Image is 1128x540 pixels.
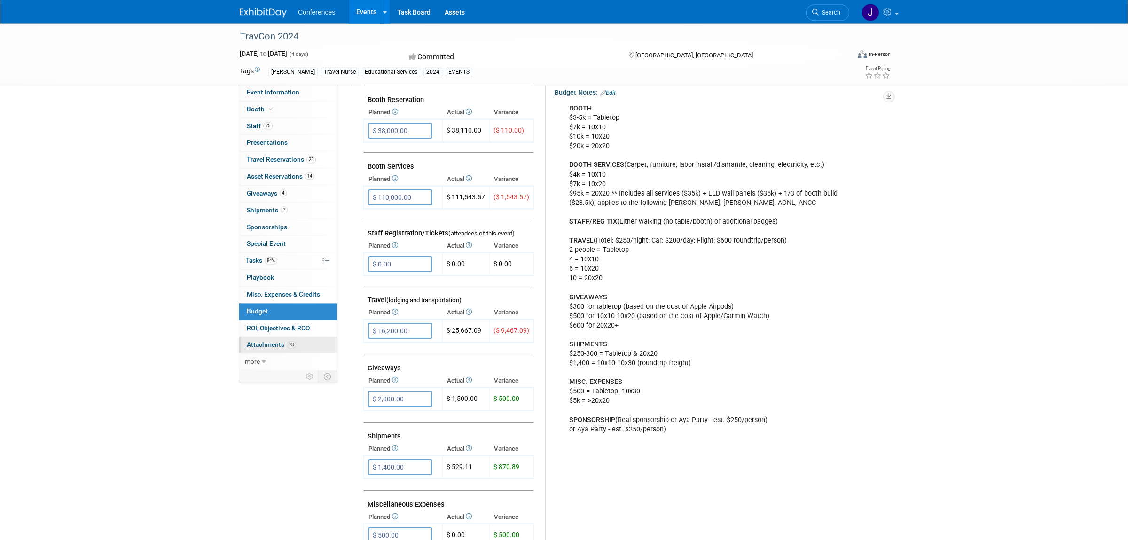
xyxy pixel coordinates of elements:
td: $ 529.11 [442,456,489,479]
a: Playbook [239,269,337,286]
td: $ 111,543.57 [442,186,489,209]
td: Giveaways [364,354,533,375]
b: SPONSORSHIP [569,416,615,424]
th: Actual [442,510,489,524]
a: Edit [600,90,616,96]
span: Booth [247,105,275,113]
span: Special Event [247,240,286,247]
div: Event Format [794,49,891,63]
a: Staff25 [239,118,337,134]
a: Booth [239,101,337,117]
td: Staff Registration/Tickets [364,219,533,240]
img: ExhibitDay [240,8,287,17]
span: Asset Reservations [247,172,314,180]
th: Variance [489,306,533,319]
span: 4 [280,189,287,196]
a: Giveaways4 [239,185,337,202]
th: Planned [364,172,442,186]
a: Event Information [239,84,337,101]
div: $3-5k = Tabletop $7k = 10x10 $10k = 10x20 $20k = 20x20 (Carpet, furniture, labor install/dismantl... [563,99,863,439]
span: Shipments [247,206,288,214]
th: Actual [442,172,489,186]
div: [PERSON_NAME] [268,67,318,77]
a: Shipments2 [239,202,337,219]
td: Booth Services [364,153,533,173]
div: Event Rating [865,66,890,71]
td: $ 25,667.09 [442,320,489,343]
a: Misc. Expenses & Credits [239,286,337,303]
span: ($ 9,467.09) [493,327,529,334]
b: GIVEAWAYS [569,293,607,301]
img: Jenny Clavero [862,3,879,21]
a: more [239,353,337,370]
th: Planned [364,306,442,319]
a: Search [806,4,849,21]
th: Variance [489,239,533,252]
span: $ 870.89 [493,463,519,470]
b: SHIPMENTS [569,340,607,348]
div: 2024 [423,67,442,77]
span: $ 500.00 [493,395,519,402]
a: Asset Reservations14 [239,168,337,185]
div: TravCon 2024 [237,28,835,45]
th: Planned [364,239,442,252]
span: Travel Reservations [247,156,316,163]
b: BOOTH [569,104,592,112]
span: Playbook [247,274,274,281]
th: Actual [442,306,489,319]
td: $ 1,500.00 [442,388,489,411]
span: to [259,50,268,57]
td: Shipments [364,423,533,443]
td: Booth Reservation [364,86,533,106]
th: Actual [442,239,489,252]
th: Planned [364,374,442,387]
b: STAFF/REG TIX [569,218,617,226]
span: Budget [247,307,268,315]
th: Variance [489,442,533,455]
span: Sponsorships [247,223,287,231]
span: Staff [247,122,273,130]
span: Attachments [247,341,296,348]
span: $ 0.00 [493,260,512,267]
th: Variance [489,374,533,387]
td: Toggle Event Tabs [318,370,337,383]
span: $ 38,110.00 [446,126,481,134]
td: $ 0.00 [442,253,489,276]
span: 73 [287,341,296,348]
div: In-Person [869,51,891,58]
b: BOOTH SERVICES [569,161,624,169]
th: Variance [489,510,533,524]
th: Planned [364,442,442,455]
a: Special Event [239,235,337,252]
th: Actual [442,106,489,119]
span: 2 [281,206,288,213]
th: Planned [364,106,442,119]
a: Travel Reservations25 [239,151,337,168]
div: Travel Nurse [321,67,359,77]
div: Committed [406,49,614,65]
span: Conferences [298,8,335,16]
th: Actual [442,374,489,387]
td: Personalize Event Tab Strip [302,370,318,383]
i: Booth reservation complete [269,106,274,111]
th: Actual [442,442,489,455]
span: (lodging and transportation) [386,297,462,304]
td: Tags [240,66,260,77]
span: 25 [263,122,273,129]
a: Attachments73 [239,337,337,353]
span: Tasks [246,257,277,264]
div: Budget Notes: [555,86,880,98]
span: Event Information [247,88,299,96]
th: Variance [489,106,533,119]
span: ($ 1,543.57) [493,193,529,201]
div: Educational Services [362,67,420,77]
td: Miscellaneous Expenses [364,491,533,511]
span: [GEOGRAPHIC_DATA], [GEOGRAPHIC_DATA] [635,52,753,59]
th: Planned [364,510,442,524]
b: TRAVEL [569,236,594,244]
span: $ 500.00 [493,531,519,539]
img: Format-Inperson.png [858,50,867,58]
span: 14 [305,172,314,180]
span: (4 days) [289,51,308,57]
a: Tasks84% [239,252,337,269]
